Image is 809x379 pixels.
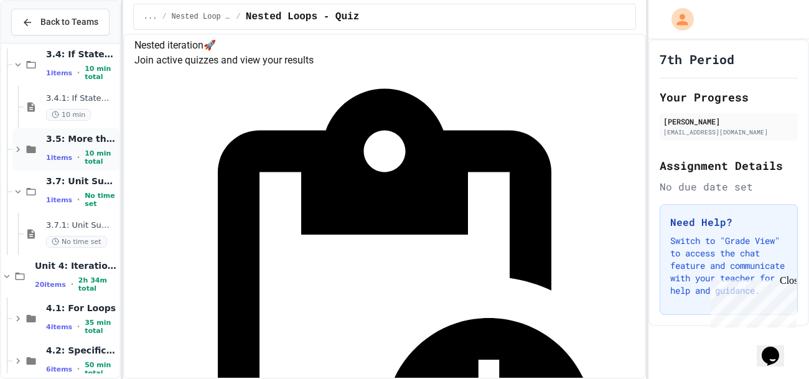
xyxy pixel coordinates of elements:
[46,49,117,60] span: 3.4: If Statements
[46,93,117,104] span: 3.4.1: If Statements
[172,12,231,22] span: Nested Loop Practice
[660,88,798,106] h2: Your Progress
[46,236,107,248] span: No time set
[660,157,798,174] h2: Assignment Details
[660,179,798,194] div: No due date set
[46,133,117,144] span: 3.5: More than Two Choices
[236,12,241,22] span: /
[144,12,157,22] span: ...
[71,279,73,289] span: •
[35,260,117,271] span: Unit 4: Iteration and Random Numbers
[11,9,110,35] button: Back to Teams
[658,5,697,34] div: My Account
[757,329,797,367] iframe: chat widget
[663,128,794,137] div: [EMAIL_ADDRESS][DOMAIN_NAME]
[46,220,117,231] span: 3.7.1: Unit Summary
[5,5,86,79] div: Chat with us now!Close
[85,361,117,377] span: 50 min total
[46,323,72,331] span: 4 items
[85,319,117,335] span: 35 min total
[46,109,91,121] span: 10 min
[46,196,72,204] span: 1 items
[85,65,117,81] span: 10 min total
[46,154,72,162] span: 1 items
[77,195,80,205] span: •
[46,345,117,356] span: 4.2: Specific Ranges
[670,215,787,230] h3: Need Help?
[77,322,80,332] span: •
[46,302,117,314] span: 4.1: For Loops
[77,364,80,374] span: •
[134,38,635,53] h4: Nested iteration 🚀
[246,9,359,24] span: Nested Loops - Quiz
[46,175,117,187] span: 3.7: Unit Summary
[77,68,80,78] span: •
[670,235,787,297] p: Switch to "Grade View" to access the chat feature and communicate with your teacher for help and ...
[35,281,66,289] span: 20 items
[78,276,117,292] span: 2h 34m total
[46,69,72,77] span: 1 items
[85,149,117,166] span: 10 min total
[706,275,797,328] iframe: chat widget
[660,50,734,68] h1: 7th Period
[85,192,117,208] span: No time set
[663,116,794,127] div: [PERSON_NAME]
[77,152,80,162] span: •
[40,16,98,29] span: Back to Teams
[162,12,166,22] span: /
[46,365,72,373] span: 6 items
[134,53,635,68] p: Join active quizzes and view your results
